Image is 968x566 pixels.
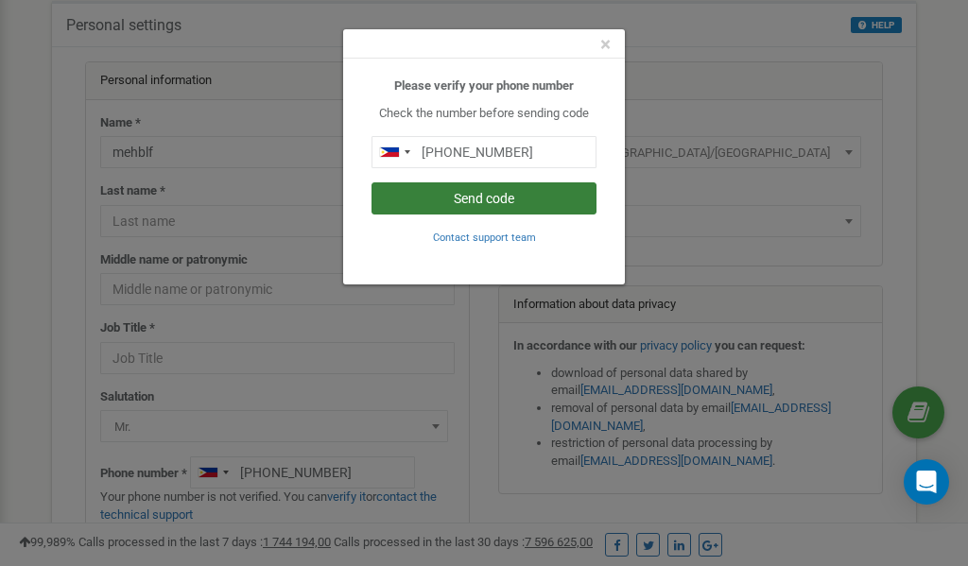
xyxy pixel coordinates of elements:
[600,33,611,56] span: ×
[372,105,596,123] p: Check the number before sending code
[904,459,949,505] div: Open Intercom Messenger
[433,230,536,244] a: Contact support team
[372,182,596,214] button: Send code
[394,78,574,93] b: Please verify your phone number
[433,232,536,244] small: Contact support team
[372,136,596,168] input: 0905 123 4567
[600,35,611,55] button: Close
[372,137,416,167] div: Telephone country code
